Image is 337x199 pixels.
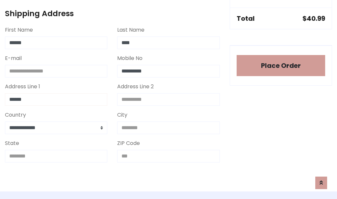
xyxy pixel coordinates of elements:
h5: $ [302,14,325,22]
label: Mobile No [117,54,143,62]
span: 40.99 [307,14,325,23]
label: First Name [5,26,33,34]
label: E-mail [5,54,22,62]
h4: Shipping Address [5,9,220,18]
button: Place Order [237,55,325,76]
label: Address Line 2 [117,83,154,91]
h5: Total [237,14,255,22]
label: State [5,139,19,147]
label: ZIP Code [117,139,140,147]
label: Address Line 1 [5,83,40,91]
label: Last Name [117,26,144,34]
label: Country [5,111,26,119]
label: City [117,111,127,119]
